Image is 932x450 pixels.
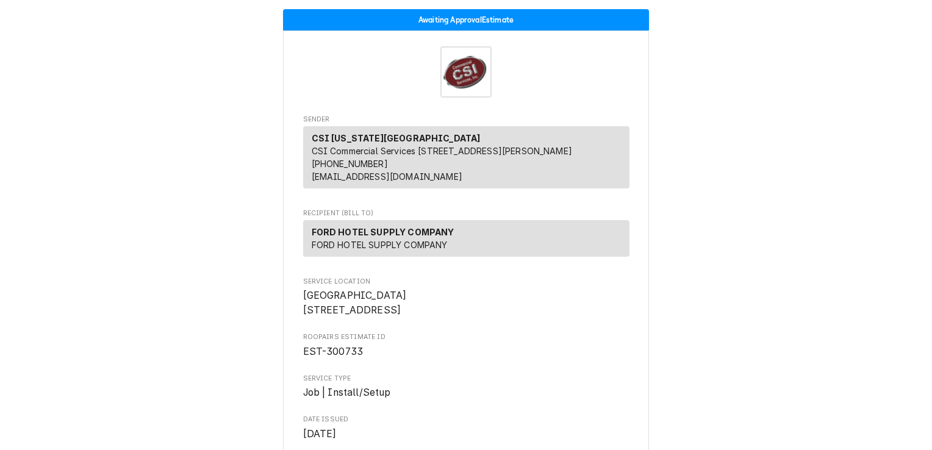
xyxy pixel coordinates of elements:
span: Service Type [303,385,629,400]
span: Recipient (Bill To) [303,209,629,218]
div: Estimate Recipient [303,209,629,262]
strong: CSI [US_STATE][GEOGRAPHIC_DATA] [312,133,481,143]
span: Roopairs Estimate ID [303,345,629,359]
span: Service Location [303,277,629,287]
span: [DATE] [303,428,337,440]
span: Awaiting Approval Estimate [418,16,514,24]
div: Date Issued [303,415,629,441]
span: Job | Install/Setup [303,387,391,398]
a: [PHONE_NUMBER] [312,159,388,169]
span: Service Location [303,288,629,317]
span: Service Type [303,374,629,384]
div: Service Type [303,374,629,400]
div: Sender [303,126,629,188]
div: Recipient (Bill To) [303,220,629,262]
img: Logo [440,46,492,98]
a: [EMAIL_ADDRESS][DOMAIN_NAME] [312,171,462,182]
span: [GEOGRAPHIC_DATA] [STREET_ADDRESS] [303,290,407,316]
span: Roopairs Estimate ID [303,332,629,342]
span: Date Issued [303,427,629,441]
span: FORD HOTEL SUPPLY COMPANY [312,240,448,250]
div: Recipient (Bill To) [303,220,629,257]
div: Sender [303,126,629,193]
span: CSI Commercial Services [STREET_ADDRESS][PERSON_NAME] [312,146,572,156]
div: Service Location [303,277,629,318]
div: Estimate Sender [303,115,629,194]
div: Roopairs Estimate ID [303,332,629,359]
span: Sender [303,115,629,124]
strong: FORD HOTEL SUPPLY COMPANY [312,227,454,237]
span: Date Issued [303,415,629,424]
span: EST-300733 [303,346,364,357]
div: Status [283,9,649,30]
